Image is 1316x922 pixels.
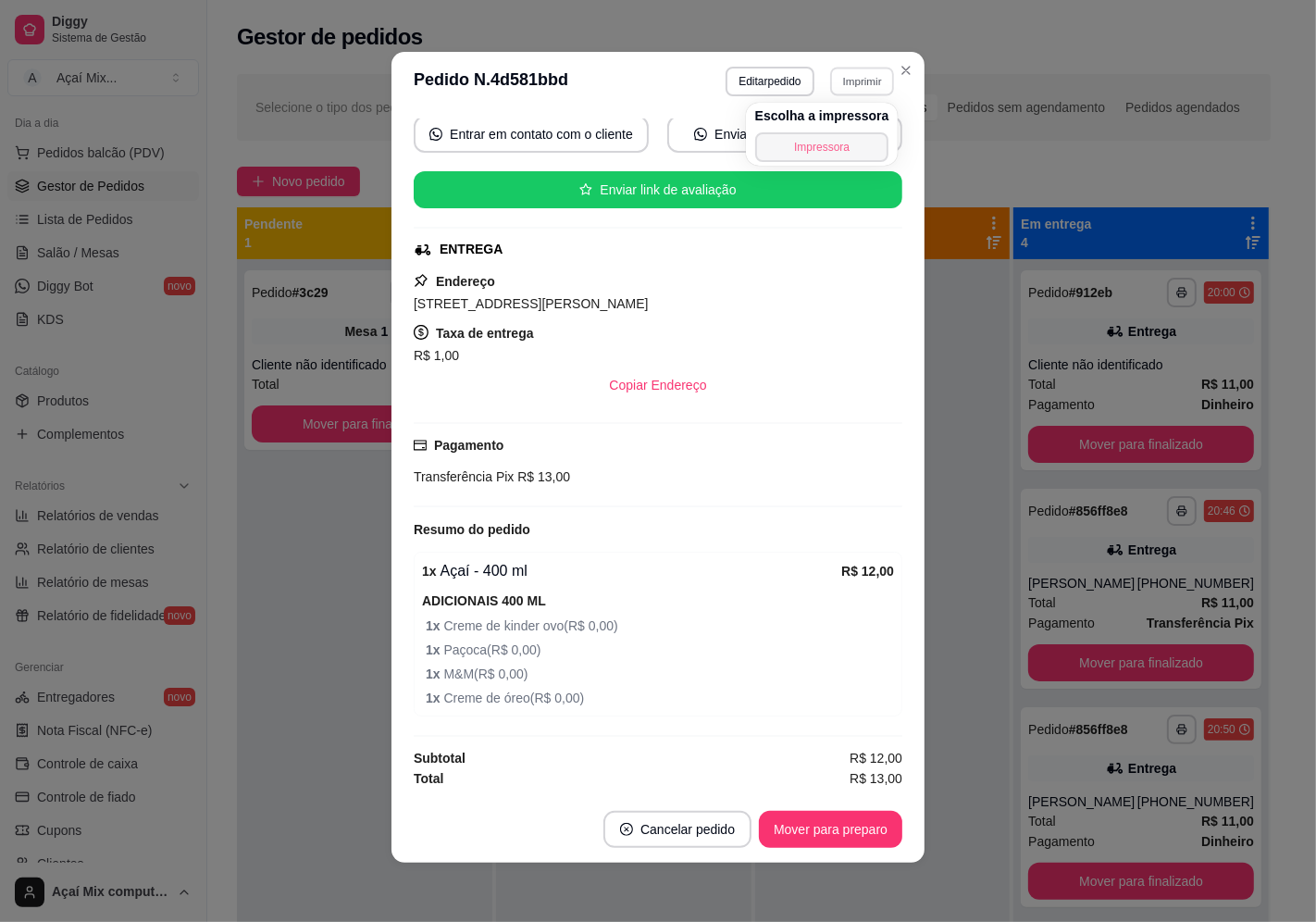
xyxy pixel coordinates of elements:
[434,438,503,453] strong: Pagamento
[422,560,841,582] div: Açaí - 400 ml
[414,325,428,340] span: dollar
[759,811,902,848] button: Mover para preparo
[440,240,503,259] div: ENTREGA
[422,593,546,608] strong: ADICIONAIS 400 ML
[830,67,894,95] button: Imprimir
[594,367,721,404] button: Copiar Endereço
[426,616,894,636] span: Creme de kinder ovo ( R$ 0,00 )
[426,640,894,660] span: Paçoca ( R$ 0,00 )
[426,642,443,657] strong: 1 x
[422,564,437,579] strong: 1 x
[426,667,443,681] strong: 1 x
[426,691,443,705] strong: 1 x
[426,664,894,684] span: M&M ( R$ 0,00 )
[755,106,889,125] h4: Escolha a impressora
[841,564,894,579] strong: R$ 12,00
[667,116,902,153] button: whats-appEnviar pedido ao WhatsApp
[426,618,443,633] strong: 1 x
[891,56,921,85] button: Close
[436,326,534,341] strong: Taxa de entrega
[429,128,442,141] span: whats-app
[426,688,894,708] span: Creme de óreo ( R$ 0,00 )
[755,132,889,162] button: Impressora
[414,116,649,153] button: whats-appEntrar em contato com o cliente
[603,811,751,848] button: close-circleCancelar pedido
[850,768,902,789] span: R$ 13,00
[414,171,902,208] button: starEnviar link de avaliação
[414,751,466,766] strong: Subtotal
[850,748,902,768] span: R$ 12,00
[414,348,459,363] span: R$ 1,00
[620,823,633,836] span: close-circle
[414,771,443,786] strong: Total
[514,469,570,484] span: R$ 13,00
[414,273,428,288] span: pushpin
[726,67,813,96] button: Editarpedido
[414,67,568,96] h3: Pedido N. 4d581bbd
[414,296,649,311] span: [STREET_ADDRESS][PERSON_NAME]
[414,522,530,537] strong: Resumo do pedido
[579,183,592,196] span: star
[414,469,514,484] span: Transferência Pix
[694,128,707,141] span: whats-app
[436,274,495,289] strong: Endereço
[414,439,427,452] span: credit-card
